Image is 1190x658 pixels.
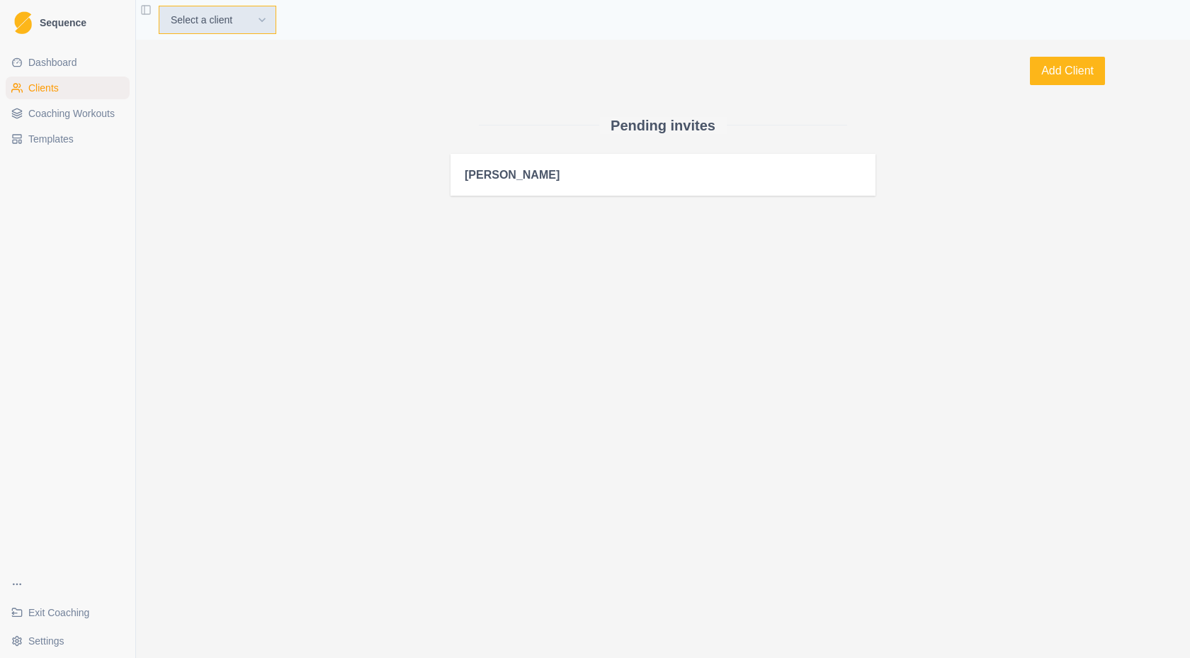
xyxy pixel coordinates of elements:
[450,154,875,196] a: [PERSON_NAME]
[6,128,130,150] a: Templates
[465,168,861,182] h2: [PERSON_NAME]
[14,11,32,35] img: Logo
[28,132,74,146] span: Templates
[6,51,130,74] a: Dashboard
[611,117,715,134] h2: Pending invites
[6,630,130,652] button: Settings
[1030,57,1105,85] button: Add Client
[28,81,59,95] span: Clients
[6,6,130,40] a: LogoSequence
[40,18,86,28] span: Sequence
[28,106,115,121] span: Coaching Workouts
[28,606,89,620] span: Exit Coaching
[6,77,130,99] a: Clients
[28,55,77,69] span: Dashboard
[6,102,130,125] a: Coaching Workouts
[6,601,130,624] a: Exit Coaching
